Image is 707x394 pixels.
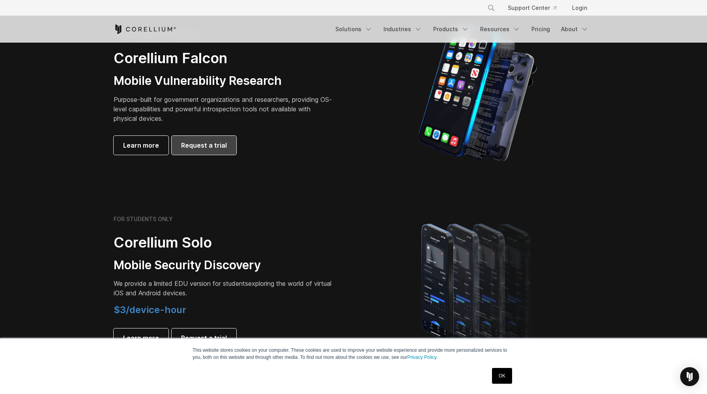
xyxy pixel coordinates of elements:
a: Request a trial [172,136,236,155]
span: Request a trial [181,333,227,343]
h3: Mobile Security Discovery [114,258,335,273]
a: Corellium Home [114,24,176,34]
div: Navigation Menu [478,1,593,15]
h2: Corellium Solo [114,234,335,251]
h2: Corellium Falcon [114,49,335,67]
a: Privacy Policy. [407,355,438,360]
span: $3/device-hour [114,304,186,315]
div: Open Intercom Messenger [680,367,699,386]
span: Learn more [123,141,159,150]
div: Navigation Menu [331,22,593,36]
a: Login [566,1,593,15]
p: Purpose-built for government organizations and researchers, providing OS-level capabilities and p... [114,95,335,123]
a: Learn more [114,136,168,155]
h3: Mobile Vulnerability Research [114,73,335,88]
img: iPhone model separated into the mechanics used to build the physical device. [418,24,537,162]
a: Learn more [114,328,168,347]
a: Products [428,22,474,36]
a: Request a trial [172,328,236,347]
a: Solutions [331,22,377,36]
a: Pricing [527,22,555,36]
button: Search [484,1,498,15]
a: Resources [475,22,525,36]
p: exploring the world of virtual iOS and Android devices. [114,279,335,298]
span: Request a trial [181,141,227,150]
img: A lineup of four iPhone models becoming more gradient and blurred [406,212,550,351]
a: Industries [379,22,427,36]
h6: FOR STUDENTS ONLY [114,216,173,223]
a: Support Center [501,1,563,15]
a: OK [492,368,512,384]
p: This website stores cookies on your computer. These cookies are used to improve your website expe... [193,347,514,361]
span: We provide a limited EDU version for students [114,280,248,287]
a: About [556,22,593,36]
span: Learn more [123,333,159,343]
